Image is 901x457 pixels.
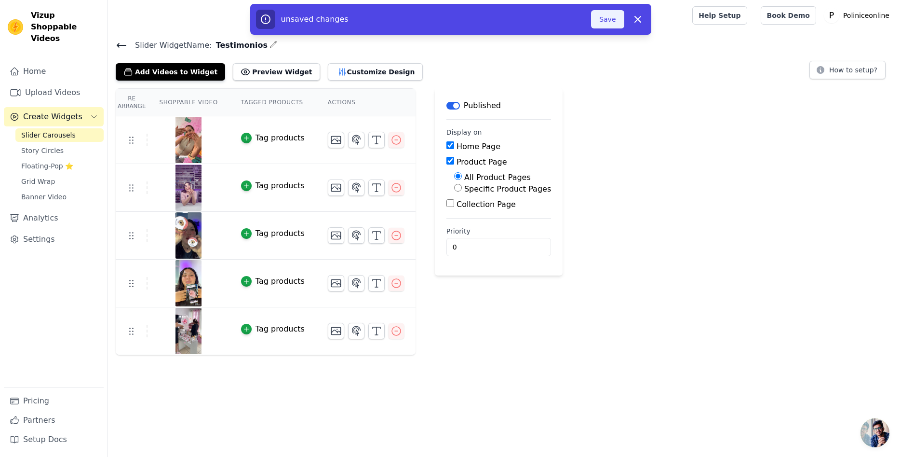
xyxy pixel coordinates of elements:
button: Preview Widget [233,63,320,81]
span: Testimonios [212,40,268,51]
a: Grid Wrap [15,175,104,188]
span: Floating-Pop ⭐ [21,161,73,171]
a: Analytics [4,208,104,228]
button: Change Thumbnail [328,132,344,148]
div: Tag products [256,180,305,192]
button: Save [591,10,624,28]
a: Partners [4,411,104,430]
button: Tag products [241,228,305,239]
a: Banner Video [15,190,104,204]
th: Tagged Products [229,89,316,116]
button: Change Thumbnail [328,275,344,291]
span: Slider Widget Name: [127,40,212,51]
label: All Product Pages [464,173,531,182]
a: Story Circles [15,144,104,157]
span: Banner Video [21,192,67,202]
a: Chat abierto [861,418,889,447]
button: Tag products [241,323,305,335]
th: Re Arrange [116,89,148,116]
a: Setup Docs [4,430,104,449]
img: vizup-images-dd40.jpg [175,212,202,259]
button: Change Thumbnail [328,180,344,196]
button: Customize Design [328,63,423,81]
span: Grid Wrap [21,177,55,186]
a: Pricing [4,391,104,411]
div: Tag products [256,323,305,335]
label: Specific Product Pages [464,184,551,194]
div: Edit Name [269,39,277,52]
button: Tag products [241,276,305,287]
th: Shoppable Video [148,89,229,116]
label: Priority [446,226,551,236]
a: Home [4,62,104,81]
button: Add Videos to Widget [116,63,225,81]
img: vizup-images-bc3e.jpg [175,117,202,163]
button: Change Thumbnail [328,323,344,339]
button: Change Thumbnail [328,227,344,244]
span: unsaved changes [281,14,349,24]
legend: Display on [446,127,482,137]
label: Product Page [457,157,507,166]
button: How to setup? [809,61,886,79]
button: Create Widgets [4,107,104,126]
a: Settings [4,230,104,249]
label: Home Page [457,142,500,151]
div: Tag products [256,228,305,239]
button: Tag products [241,180,305,192]
p: Published [464,100,501,111]
a: Floating-Pop ⭐ [15,159,104,173]
div: Tag products [256,276,305,287]
a: Upload Videos [4,83,104,102]
button: Tag products [241,132,305,144]
div: Tag products [256,132,305,144]
label: Collection Page [457,200,516,209]
th: Actions [316,89,416,116]
span: Slider Carousels [21,130,76,140]
img: vizup-images-c710.jpg [175,165,202,211]
span: Story Circles [21,146,64,155]
img: vizup-images-d875.jpg [175,260,202,306]
span: Create Widgets [23,111,82,123]
a: Slider Carousels [15,128,104,142]
a: How to setup? [809,68,886,77]
img: vizup-images-ebe5.jpg [175,308,202,354]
